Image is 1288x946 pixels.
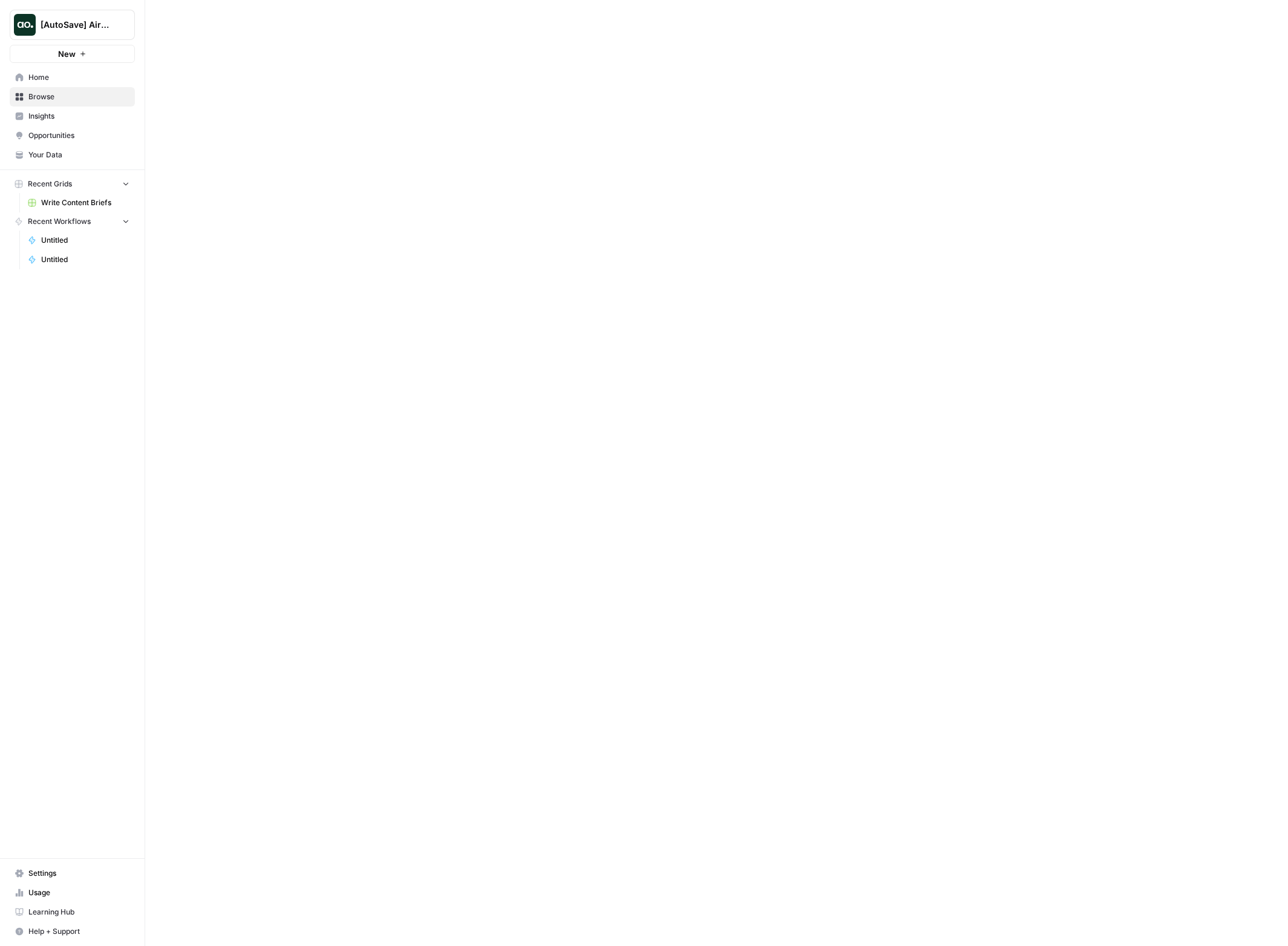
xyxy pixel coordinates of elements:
[28,149,129,160] span: Your Data
[22,231,135,250] a: Untitled
[10,922,135,941] button: Help + Support
[14,14,36,36] img: [AutoSave] AirOps Logo
[10,68,135,87] a: Home
[41,235,129,246] span: Untitled
[28,887,129,898] span: Usage
[28,926,129,937] span: Help + Support
[41,197,129,208] span: Write Content Briefs
[28,179,72,189] span: Recent Grids
[28,91,129,102] span: Browse
[28,111,129,122] span: Insights
[10,126,135,145] a: Opportunities
[10,145,135,165] a: Your Data
[10,10,135,40] button: Workspace: [AutoSave] AirOps
[10,212,135,231] button: Recent Workflows
[10,107,135,126] a: Insights
[41,19,114,31] span: [AutoSave] AirOps
[28,216,91,227] span: Recent Workflows
[28,72,129,83] span: Home
[28,907,129,918] span: Learning Hub
[10,87,135,107] a: Browse
[28,130,129,141] span: Opportunities
[22,193,135,212] a: Write Content Briefs
[10,883,135,902] a: Usage
[22,250,135,269] a: Untitled
[10,864,135,883] a: Settings
[41,254,129,265] span: Untitled
[58,48,76,60] span: New
[10,175,135,193] button: Recent Grids
[10,45,135,63] button: New
[28,868,129,879] span: Settings
[10,902,135,922] a: Learning Hub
